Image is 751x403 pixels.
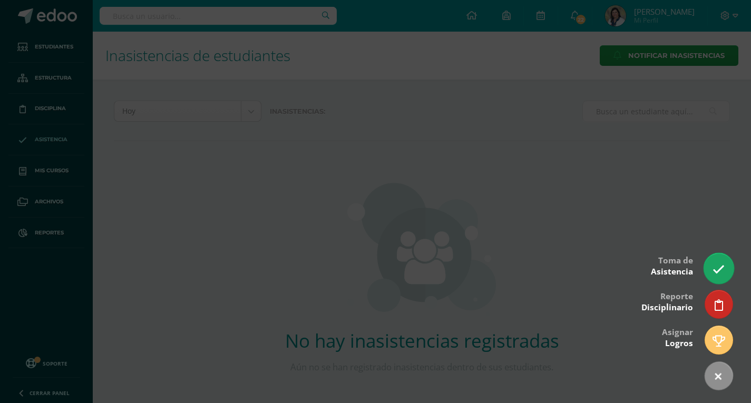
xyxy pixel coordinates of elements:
span: Asistencia [651,266,693,277]
div: Asignar [662,320,693,354]
div: Reporte [641,284,693,318]
span: Logros [665,338,693,349]
div: Toma de [651,248,693,282]
span: Disciplinario [641,302,693,313]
